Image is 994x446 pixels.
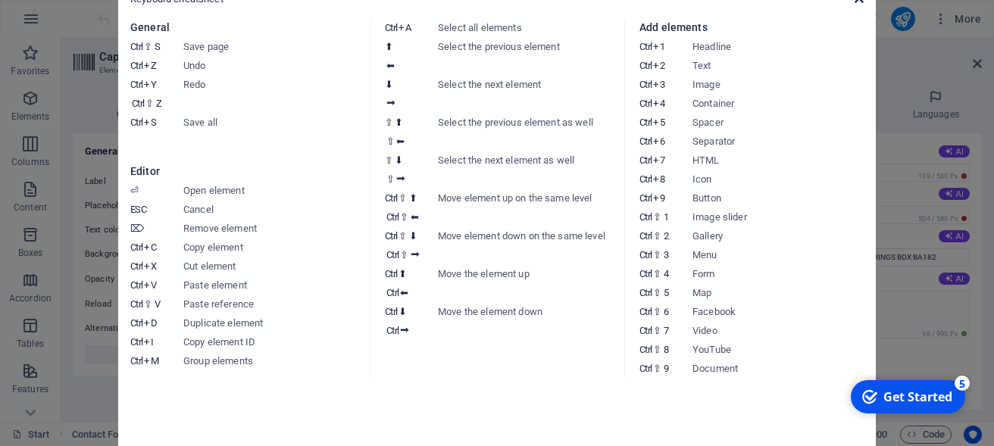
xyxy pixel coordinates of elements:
[399,22,411,33] i: A
[130,204,146,215] i: ESC
[653,306,661,317] i: ⇧
[692,189,871,207] dd: Button
[385,268,397,279] i: Ctrl
[144,117,156,128] i: S
[653,173,664,185] i: 8
[386,287,399,298] i: Ctrl
[399,192,407,204] i: ⇧
[438,151,617,189] dd: Select the next element as well
[692,245,871,264] dd: Menu
[639,60,652,71] i: Ctrl
[395,154,403,166] i: ⬇
[639,344,652,355] i: Ctrl
[130,79,142,90] i: Ctrl
[692,94,871,113] dd: Container
[183,238,362,257] dd: Copy element
[130,18,355,37] h3: General
[400,325,410,336] i: ⮕
[664,325,668,336] i: 7
[639,41,652,52] i: Ctrl
[130,223,144,234] i: ⌦
[183,75,362,113] dd: Redo
[664,306,668,317] i: 6
[144,336,153,348] i: I
[386,325,399,336] i: Ctrl
[399,306,407,317] i: ⬇
[639,154,652,166] i: Ctrl
[639,325,652,336] i: Ctrl
[395,117,403,128] i: ⬆
[664,230,668,242] i: 2
[183,276,362,295] dd: Paste element
[664,268,668,279] i: 4
[130,298,142,310] i: Ctrl
[438,302,617,340] dd: Move the element down
[155,41,160,52] i: S
[183,219,362,238] dd: Remove element
[692,170,871,189] dd: Icon
[183,351,362,370] dd: Group elements
[438,37,617,75] dd: Select the previous element
[183,56,362,75] dd: Undo
[653,154,664,166] i: 7
[183,295,362,313] dd: Paste reference
[639,363,652,374] i: Ctrl
[438,189,617,226] dd: Move element up on the same level
[692,321,871,340] dd: Video
[130,162,355,181] h3: Editor
[400,249,408,260] i: ⇧
[653,344,661,355] i: ⇧
[385,117,393,128] i: ⇧
[399,268,407,279] i: ⬆
[385,230,397,242] i: Ctrl
[653,249,661,260] i: ⇧
[639,18,864,37] h3: Add elements
[639,211,652,223] i: Ctrl
[639,287,652,298] i: Ctrl
[653,211,661,223] i: ⇧
[130,117,142,128] i: Ctrl
[156,98,161,109] i: Z
[130,60,142,71] i: Ctrl
[144,41,152,52] i: ⇧
[438,18,617,37] dd: Select all elements
[130,336,142,348] i: Ctrl
[653,136,664,147] i: 6
[400,287,408,298] i: ⬅
[385,192,397,204] i: Ctrl
[8,6,123,39] div: Get Started 5 items remaining, 0% complete
[653,117,664,128] i: 5
[692,132,871,151] dd: Separator
[653,325,661,336] i: ⇧
[144,279,156,291] i: V
[399,230,407,242] i: ⇧
[438,75,617,113] dd: Select the next element
[639,117,652,128] i: Ctrl
[692,207,871,226] dd: Image slider
[144,79,156,90] i: Y
[144,260,156,272] i: X
[692,226,871,245] dd: Gallery
[386,211,399,223] i: Ctrl
[385,154,393,166] i: ⇧
[664,249,668,260] i: 3
[409,230,417,242] i: ⬇
[183,37,362,56] dd: Save page
[692,264,871,283] dd: Form
[639,98,652,109] i: Ctrl
[132,98,144,109] i: Ctrl
[183,332,362,351] dd: Copy element ID
[653,363,661,374] i: ⇧
[130,41,142,52] i: Ctrl
[386,60,395,71] i: ⬅
[144,60,156,71] i: Z
[653,98,664,109] i: 4
[692,75,871,94] dd: Image
[396,173,406,185] i: ⮕
[438,264,617,302] dd: Move the element up
[653,287,661,298] i: ⇧
[144,298,152,310] i: ⇧
[183,181,362,200] dd: Open element
[385,22,397,33] i: Ctrl
[653,268,661,279] i: ⇧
